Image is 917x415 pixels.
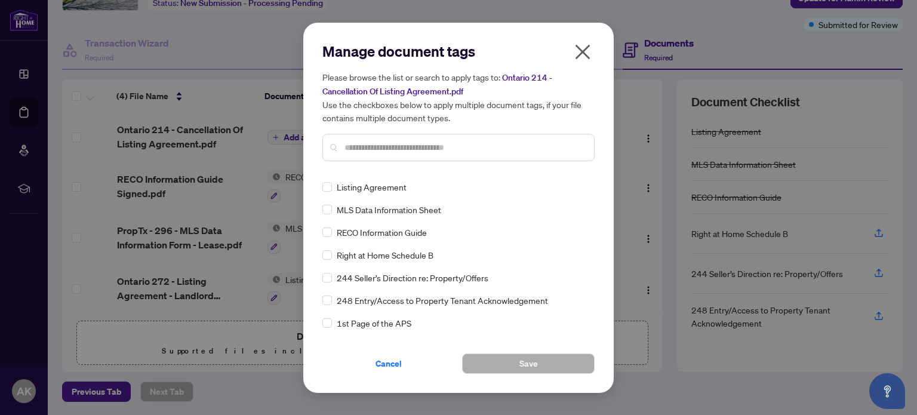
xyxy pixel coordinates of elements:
span: Ontario 214 - Cancellation Of Listing Agreement.pdf [322,72,552,97]
span: close [573,42,592,62]
span: RECO Information Guide [337,226,427,239]
span: Listing Agreement [337,180,407,193]
h2: Manage document tags [322,42,595,61]
span: Right at Home Schedule B [337,248,433,262]
span: MLS Data Information Sheet [337,203,441,216]
button: Open asap [869,373,905,409]
h5: Please browse the list or search to apply tags to: Use the checkboxes below to apply multiple doc... [322,70,595,124]
span: Cancel [376,354,402,373]
button: Cancel [322,353,455,374]
span: 1st Page of the APS [337,316,411,330]
span: 244 Seller’s Direction re: Property/Offers [337,271,488,284]
button: Save [462,353,595,374]
span: 248 Entry/Access to Property Tenant Acknowledgement [337,294,548,307]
